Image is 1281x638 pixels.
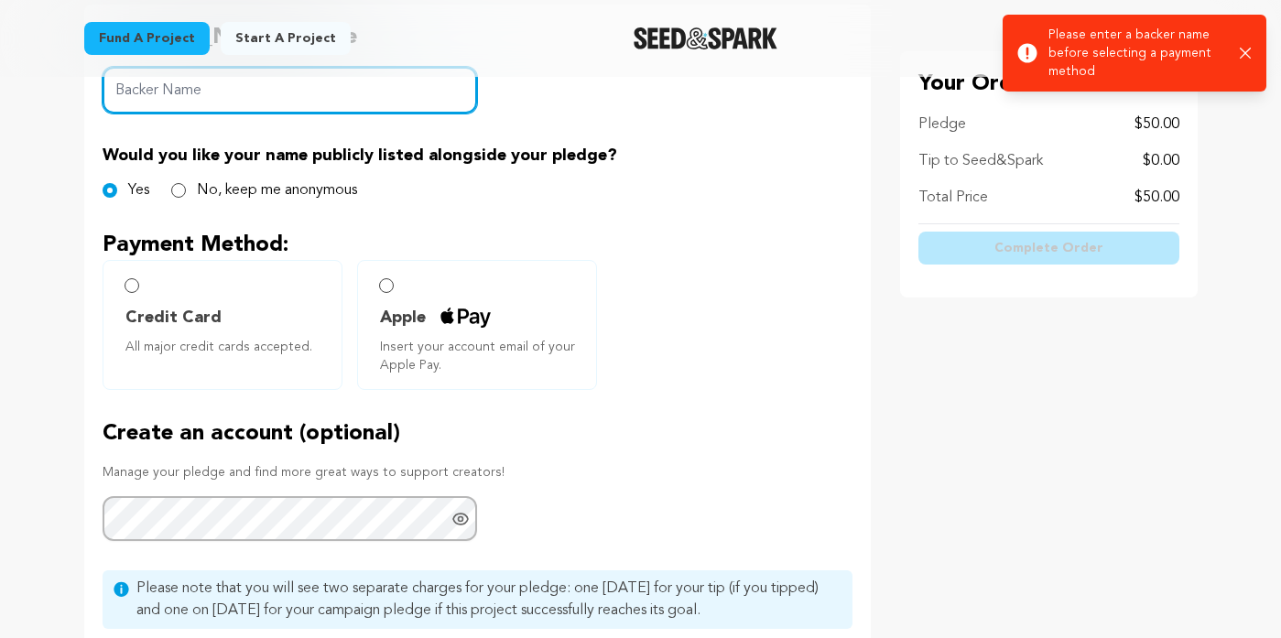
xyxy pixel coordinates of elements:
[1134,187,1179,209] p: $50.00
[197,179,357,201] label: No, keep me anonymous
[103,67,478,114] input: Backer Name
[136,578,841,622] span: Please note that you will see two separate charges for your pledge: one [DATE] for your tip (if y...
[103,463,852,481] p: Manage your pledge and find more great ways to support creators!
[125,305,222,330] span: Credit Card
[918,187,988,209] p: Total Price
[918,232,1179,265] button: Complete Order
[918,70,1179,99] p: Your Order
[440,308,491,328] img: credit card icons
[84,22,210,55] a: Fund a project
[1134,114,1179,135] p: $50.00
[451,510,470,528] a: Show password as plain text. Warning: this will display your password on the screen.
[103,231,852,260] p: Payment Method:
[1143,150,1179,172] p: $0.00
[380,338,581,374] span: Insert your account email of your Apple Pay.
[918,114,966,135] p: Pledge
[1048,26,1225,81] p: Please enter a backer name before selecting a payment method
[918,150,1043,172] p: Tip to Seed&Spark
[380,305,426,330] span: Apple
[103,143,852,168] p: Would you like your name publicly listed alongside your pledge?
[103,419,852,449] p: Create an account (optional)
[994,239,1103,257] span: Complete Order
[634,27,777,49] img: Seed&Spark Logo Dark Mode
[634,27,777,49] a: Seed&Spark Homepage
[221,22,351,55] a: Start a project
[128,179,149,201] label: Yes
[125,338,327,356] span: All major credit cards accepted.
